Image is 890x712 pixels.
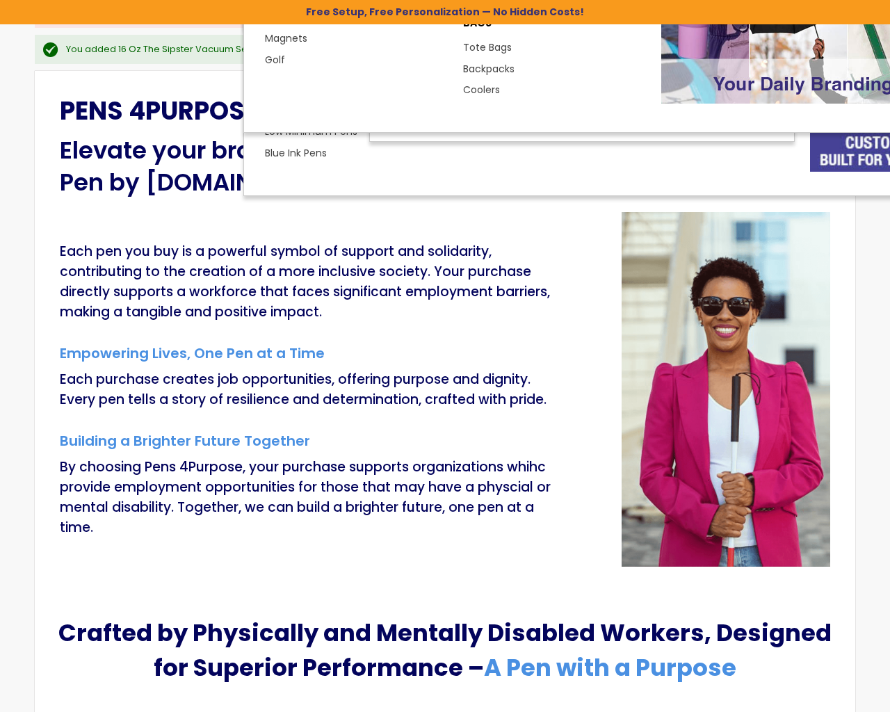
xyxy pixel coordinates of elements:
[265,124,357,138] a: Low Minimum Pens
[66,43,841,56] div: You added 16 Oz The Sipster Vacuum Sealed Tumbler with Silicone Rip to your shopping cart.
[265,146,327,160] a: Blue Ink Pens
[265,31,307,45] a: Magnets
[265,53,285,67] a: Golf
[60,343,552,364] h5: Empowering Lives, One Pen at a Time
[60,430,552,451] h5: Building a Brighter Future Together
[463,62,515,76] a: Backpacks
[622,212,830,567] img: INDUSTRY_of_the_blind.png
[60,457,552,537] p: By choosing Pens 4Purpose, your purchase supports organizations whihc provide employment opportun...
[60,369,552,410] p: Each purchase creates job opportunities, offering purpose and dignity. Every pen tells a story of...
[60,99,830,124] h2: PENS 4PURPOSE
[463,83,500,97] a: Coolers
[484,651,736,684] span: A Pen with a Purpose
[49,615,841,685] h2: Crafted by Physically and Mentally Disabled Workers, Designed for Superior Performance –
[60,241,552,322] p: Each pen you buy is a powerful symbol of support and solidarity, contributing to the creation of ...
[463,17,647,37] p: BAGS
[463,40,512,54] a: Tote Bags
[60,134,830,198] h4: Elevate your brand and Make a Difference with the Personalized Pen by [DOMAIN_NAME]!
